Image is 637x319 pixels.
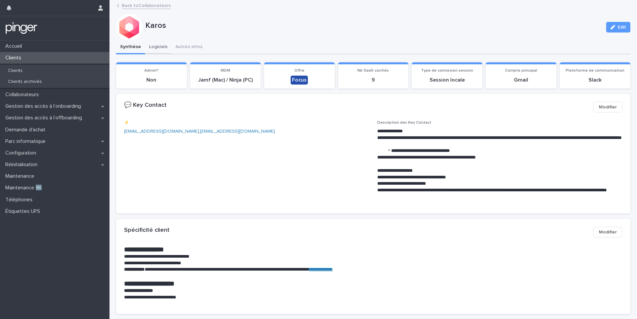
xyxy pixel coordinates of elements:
[3,173,39,179] p: Maintenance
[3,55,27,61] p: Clients
[566,69,624,73] span: Plateforme de communication
[3,161,43,168] p: Réinitialisation
[120,77,183,83] p: Non
[342,77,405,83] p: 9
[3,197,38,203] p: Téléphones
[3,138,51,145] p: Parc informatique
[124,128,369,135] p: ,
[599,104,617,110] span: Modifier
[291,76,308,85] div: Focus
[606,22,630,32] button: Edit
[3,68,28,74] p: Clients
[3,208,45,215] p: Étiquettes UPS
[3,185,47,191] p: Maintenance 🆕
[421,69,473,73] span: Type de connexion session
[144,69,158,73] span: Admin?
[145,21,601,31] p: Karos
[194,77,257,83] p: Jamf (Mac) / Ninja (PC)
[124,227,170,234] h2: Spécificité client
[599,229,617,235] span: Modifier
[618,25,626,30] span: Edit
[564,77,626,83] p: Slack
[124,121,129,125] span: ⚡️
[3,115,87,121] p: Gestion des accès à l’offboarding
[294,69,305,73] span: Offre
[124,129,199,134] a: [EMAIL_ADDRESS][DOMAIN_NAME]
[3,79,47,85] p: Clients archivés
[505,69,537,73] span: Compte principal
[490,77,552,83] p: Gmail
[593,102,622,112] button: Modifier
[3,103,86,109] p: Gestion des accès à l’onboarding
[122,1,171,9] a: Back toCollaborateurs
[593,227,622,237] button: Modifier
[3,150,41,156] p: Configuration
[377,121,431,125] span: Description des Key Contact
[3,43,27,49] p: Accueil
[5,22,37,35] img: mTgBEunGTSyRkCgitkcU
[221,69,230,73] span: MDM
[124,102,167,109] h2: 💬 Key Contact
[416,77,478,83] p: Session locale
[200,129,275,134] a: [EMAIL_ADDRESS][DOMAIN_NAME]
[145,40,172,54] button: Logiciels
[116,40,145,54] button: Synthèse
[3,127,51,133] p: Demande d'achat
[3,92,44,98] p: Collaborateurs
[172,40,206,54] button: Autres infos
[357,69,389,73] span: Nb SaaS confiés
